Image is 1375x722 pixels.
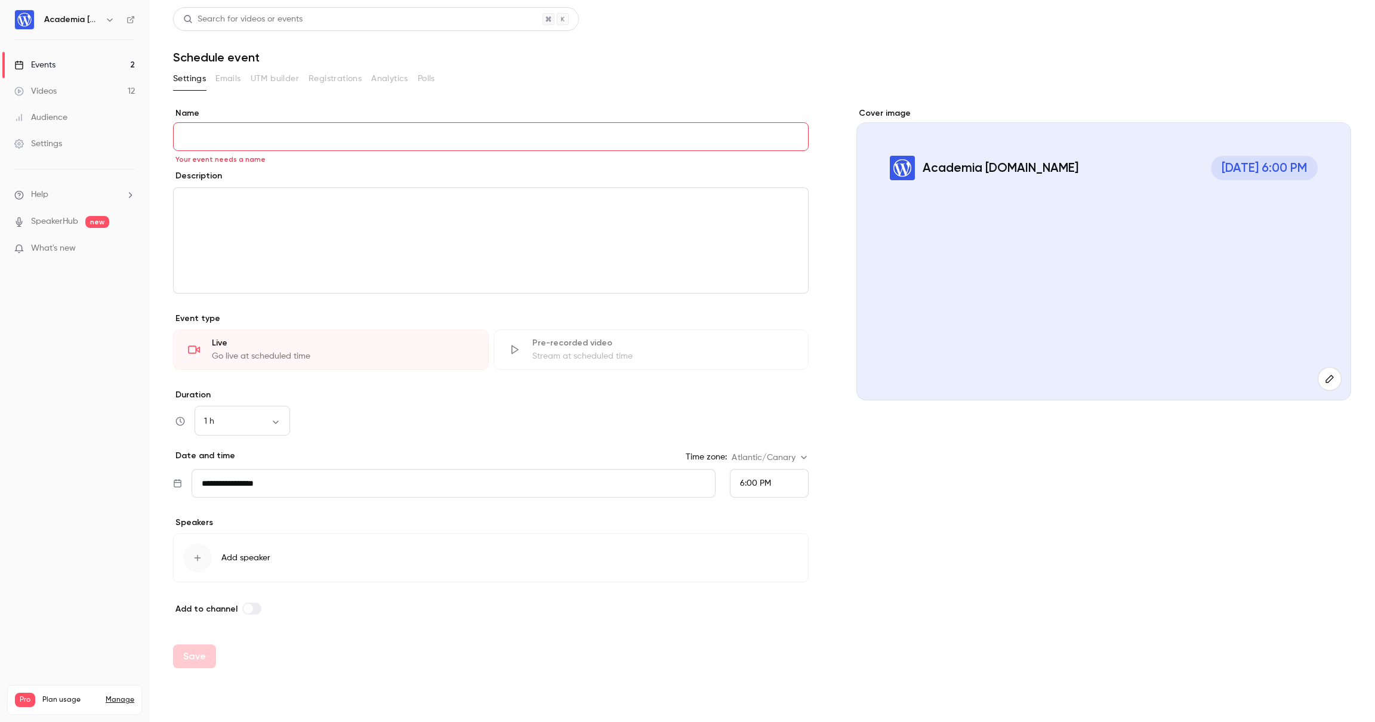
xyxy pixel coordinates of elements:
div: Pre-recorded video [532,337,794,349]
div: Live [212,337,474,349]
button: Settings [173,69,206,88]
div: Audience [14,112,67,124]
p: Academia [DOMAIN_NAME] [923,159,1078,176]
div: editor [174,188,808,293]
label: Time zone: [686,451,727,463]
h6: Academia [DOMAIN_NAME] [44,14,100,26]
iframe: Noticeable Trigger [121,243,135,254]
div: Events [14,59,56,71]
p: Speakers [173,517,809,529]
span: Emails [215,73,241,85]
div: 1 h [195,415,290,427]
span: Registrations [309,73,362,85]
h1: Schedule event [173,50,1351,64]
div: Go live at scheduled time [212,350,474,362]
li: help-dropdown-opener [14,189,135,201]
div: Search for videos or events [183,13,303,26]
div: From [730,469,809,498]
div: Videos [14,85,57,97]
label: Name [173,107,809,119]
span: Add speaker [221,552,270,564]
span: Help [31,189,48,201]
label: Duration [173,389,809,401]
a: SpeakerHub [31,215,78,228]
div: Pre-recorded videoStream at scheduled time [494,329,809,370]
p: Date and time [173,450,235,462]
span: UTM builder [251,73,299,85]
img: Academia WordPress.com [15,10,34,29]
a: Manage [106,695,134,705]
span: Plan usage [42,695,98,705]
div: Settings [14,138,62,150]
span: Pro [15,693,35,707]
section: description [173,187,809,294]
span: Polls [418,73,435,85]
span: Analytics [371,73,408,85]
input: Tue, Feb 17, 2026 [192,469,716,498]
span: What's new [31,242,76,255]
div: LiveGo live at scheduled time [173,329,489,370]
label: Description [173,170,222,182]
span: [DATE] 6:00 PM [1211,156,1318,180]
span: 6:00 PM [740,479,771,487]
button: Add speaker [173,533,809,582]
span: Your event needs a name [175,155,266,164]
span: Add to channel [175,604,238,614]
span: new [85,216,109,228]
p: Event type [173,313,809,325]
label: Cover image [856,107,1351,119]
div: Stream at scheduled time [532,350,794,362]
div: Atlantic/Canary [732,452,809,464]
